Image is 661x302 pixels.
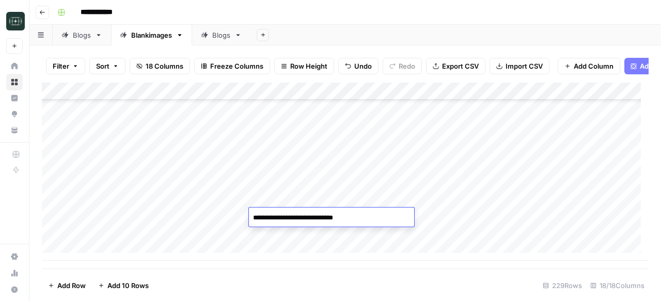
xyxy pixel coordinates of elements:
[442,61,479,71] span: Export CSV
[383,58,422,74] button: Redo
[338,58,379,74] button: Undo
[6,8,23,34] button: Workspace: Catalyst
[57,280,86,291] span: Add Row
[131,30,172,40] div: Blankimages
[111,25,192,45] a: Blankimages
[506,61,543,71] span: Import CSV
[6,265,23,281] a: Usage
[194,58,270,74] button: Freeze Columns
[539,277,586,294] div: 229 Rows
[6,281,23,298] button: Help + Support
[274,58,334,74] button: Row Height
[290,61,327,71] span: Row Height
[130,58,190,74] button: 18 Columns
[426,58,485,74] button: Export CSV
[574,61,613,71] span: Add Column
[6,74,23,90] a: Browse
[89,58,125,74] button: Sort
[146,61,183,71] span: 18 Columns
[46,58,85,74] button: Filter
[354,61,372,71] span: Undo
[92,277,155,294] button: Add 10 Rows
[6,58,23,74] a: Home
[6,248,23,265] a: Settings
[42,277,92,294] button: Add Row
[53,61,69,71] span: Filter
[6,90,23,106] a: Insights
[6,106,23,122] a: Opportunities
[96,61,109,71] span: Sort
[107,280,149,291] span: Add 10 Rows
[558,58,620,74] button: Add Column
[210,61,263,71] span: Freeze Columns
[586,277,649,294] div: 18/18 Columns
[212,30,230,40] div: Blogs
[53,25,111,45] a: Blogs
[6,122,23,138] a: Your Data
[399,61,415,71] span: Redo
[490,58,549,74] button: Import CSV
[73,30,91,40] div: Blogs
[6,12,25,30] img: Catalyst Logo
[192,25,250,45] a: Blogs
